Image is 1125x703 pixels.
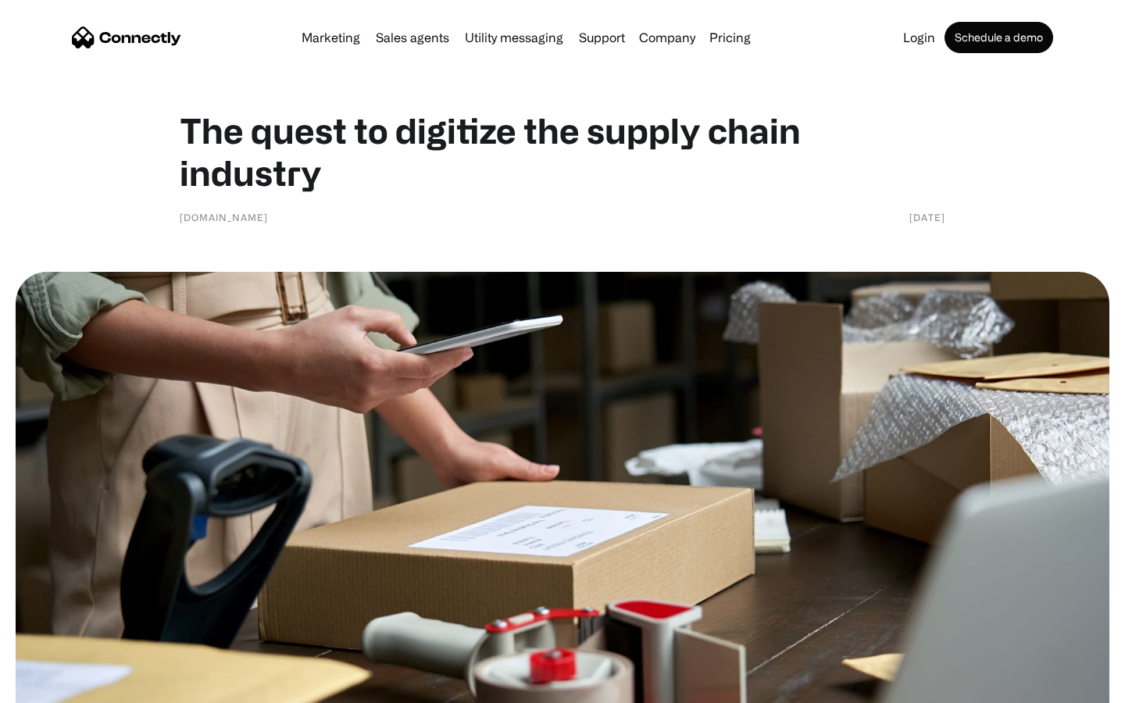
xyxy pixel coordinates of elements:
[573,31,631,44] a: Support
[16,676,94,698] aside: Language selected: English
[945,22,1053,53] a: Schedule a demo
[909,209,945,225] div: [DATE]
[459,31,570,44] a: Utility messaging
[370,31,455,44] a: Sales agents
[31,676,94,698] ul: Language list
[180,209,268,225] div: [DOMAIN_NAME]
[897,31,941,44] a: Login
[295,31,366,44] a: Marketing
[703,31,757,44] a: Pricing
[639,27,695,48] div: Company
[180,109,945,194] h1: The quest to digitize the supply chain industry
